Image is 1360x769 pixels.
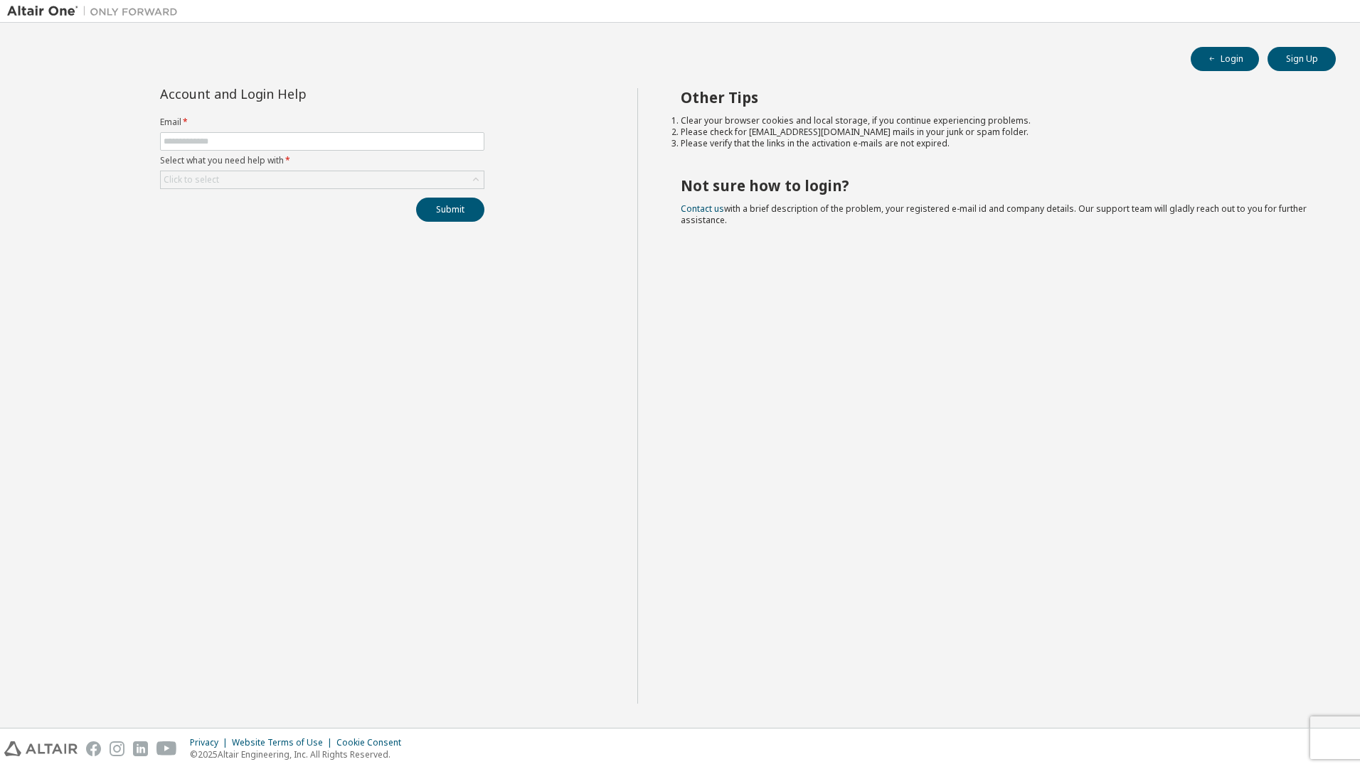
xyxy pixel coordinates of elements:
img: facebook.svg [86,741,101,756]
img: Altair One [7,4,185,18]
h2: Other Tips [681,88,1311,107]
h2: Not sure how to login? [681,176,1311,195]
button: Sign Up [1268,47,1336,71]
div: Cookie Consent [336,737,410,748]
li: Please check for [EMAIL_ADDRESS][DOMAIN_NAME] mails in your junk or spam folder. [681,127,1311,138]
p: © 2025 Altair Engineering, Inc. All Rights Reserved. [190,748,410,760]
img: instagram.svg [110,741,124,756]
a: Contact us [681,203,724,215]
img: linkedin.svg [133,741,148,756]
img: youtube.svg [156,741,177,756]
button: Submit [416,198,484,222]
label: Select what you need help with [160,155,484,166]
div: Account and Login Help [160,88,420,100]
li: Please verify that the links in the activation e-mails are not expired. [681,138,1311,149]
div: Privacy [190,737,232,748]
li: Clear your browser cookies and local storage, if you continue experiencing problems. [681,115,1311,127]
img: altair_logo.svg [4,741,78,756]
label: Email [160,117,484,128]
span: with a brief description of the problem, your registered e-mail id and company details. Our suppo... [681,203,1307,226]
div: Website Terms of Use [232,737,336,748]
button: Login [1191,47,1259,71]
div: Click to select [161,171,484,188]
div: Click to select [164,174,219,185]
